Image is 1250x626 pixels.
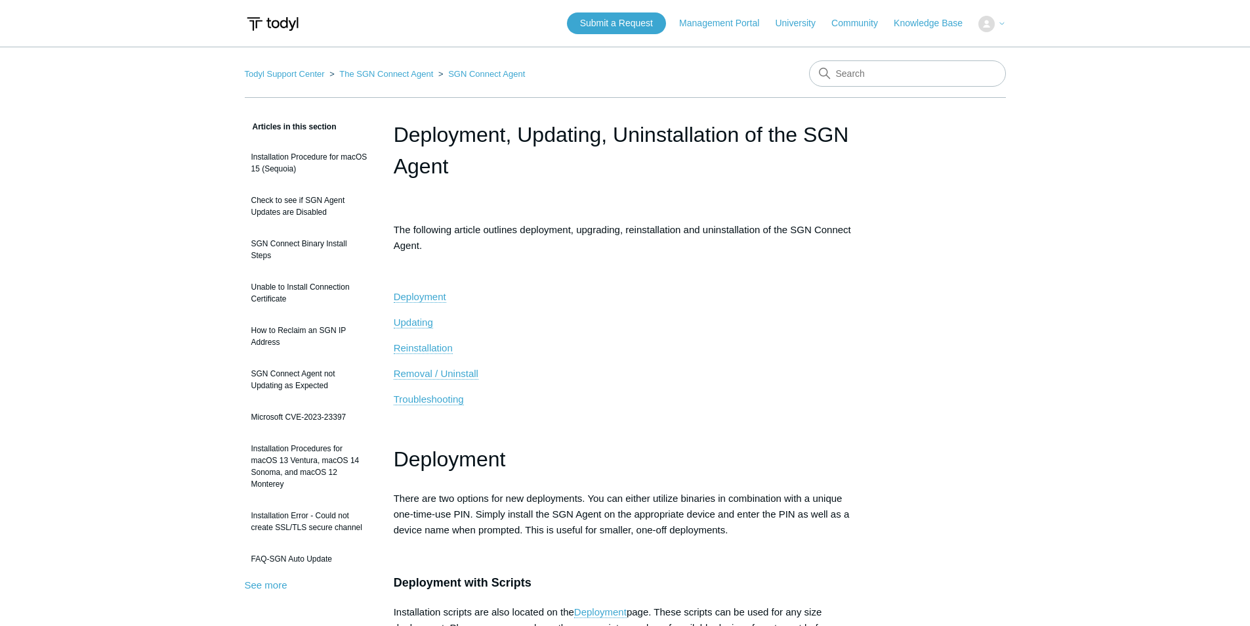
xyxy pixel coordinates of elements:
[245,503,374,540] a: Installation Error - Could not create SSL/TLS secure channel
[394,447,506,471] span: Deployment
[245,231,374,268] a: SGN Connect Binary Install Steps
[245,436,374,497] a: Installation Procedures for macOS 13 Ventura, macOS 14 Sonoma, and macOS 12 Monterey
[394,606,574,617] span: Installation scripts are also located on the
[245,405,374,430] a: Microsoft CVE-2023-23397
[394,368,478,380] a: Removal / Uninstall
[245,275,374,311] a: Unable to Install Connection Certificate
[327,69,436,79] li: The SGN Connect Agent
[394,291,446,302] span: Deployment
[394,291,446,303] a: Deployment
[679,16,772,30] a: Management Portal
[394,119,857,182] h1: Deployment, Updating, Uninstallation of the SGN Agent
[245,69,327,79] li: Todyl Support Center
[394,317,433,328] a: Updating
[831,16,891,30] a: Community
[245,145,374,181] a: Installation Procedure for macOS 15 (Sequoia)
[448,69,525,79] a: SGN Connect Agent
[436,69,525,79] li: SGN Connect Agent
[339,69,433,79] a: The SGN Connect Agent
[809,60,1006,87] input: Search
[245,12,301,36] img: Todyl Support Center Help Center home page
[245,69,325,79] a: Todyl Support Center
[245,188,374,225] a: Check to see if SGN Agent Updates are Disabled
[394,224,851,251] span: The following article outlines deployment, upgrading, reinstallation and uninstallation of the SG...
[775,16,828,30] a: University
[245,547,374,571] a: FAQ-SGN Auto Update
[394,576,531,589] span: Deployment with Scripts
[245,122,337,131] span: Articles in this section
[394,493,850,535] span: There are two options for new deployments. You can either utilize binaries in combination with a ...
[394,393,464,405] a: Troubleshooting
[394,342,453,354] a: Reinstallation
[394,342,453,353] span: Reinstallation
[394,393,464,405] span: Troubleshooting
[567,12,666,34] a: Submit a Request
[245,579,287,591] a: See more
[245,318,374,355] a: How to Reclaim an SGN IP Address
[574,606,627,618] a: Deployment
[894,16,976,30] a: Knowledge Base
[245,361,374,398] a: SGN Connect Agent not Updating as Expected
